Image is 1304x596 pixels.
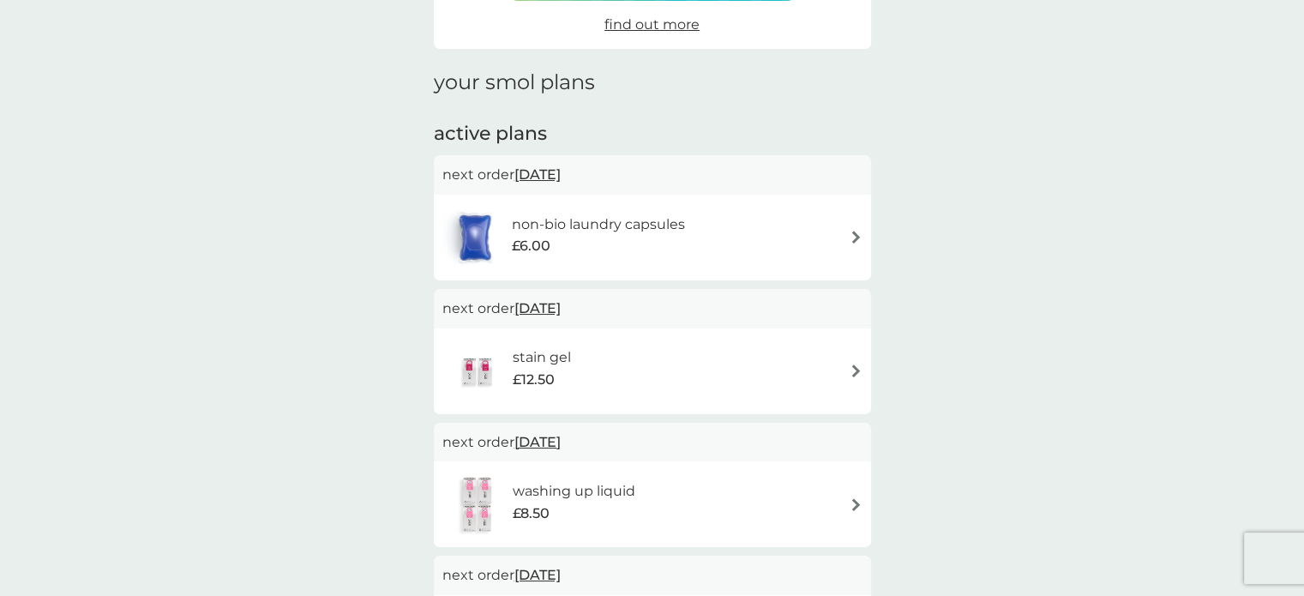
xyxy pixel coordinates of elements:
a: find out more [604,14,700,36]
span: £12.50 [513,369,555,391]
h6: washing up liquid [513,480,635,503]
img: arrow right [850,498,862,511]
span: find out more [604,16,700,33]
p: next order [442,298,862,320]
span: [DATE] [514,558,561,592]
p: next order [442,164,862,186]
h6: non-bio laundry capsules [512,214,685,236]
span: £6.00 [512,235,550,257]
span: [DATE] [514,158,561,191]
h6: stain gel [513,346,571,369]
img: stain gel [442,341,513,401]
span: £8.50 [513,503,550,525]
span: [DATE] [514,292,561,325]
span: [DATE] [514,425,561,459]
h1: your smol plans [434,70,871,95]
p: next order [442,564,862,587]
img: non-bio laundry capsules [442,208,508,268]
img: arrow right [850,231,862,244]
img: arrow right [850,364,862,377]
img: washing up liquid [442,474,513,534]
p: next order [442,431,862,454]
h2: active plans [434,121,871,147]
